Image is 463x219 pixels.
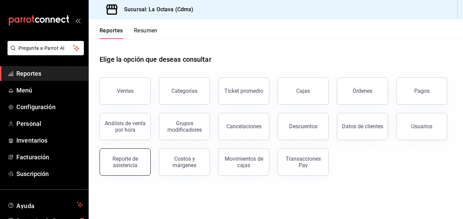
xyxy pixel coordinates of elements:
div: Órdenes [353,88,372,94]
span: Personal [16,119,83,128]
button: open_drawer_menu [75,18,80,23]
div: Grupos modificadores [163,120,206,133]
div: Ticket promedio [224,88,263,94]
button: Cajas [278,77,329,105]
div: Pagos [414,88,430,94]
button: Usuarios [396,113,447,140]
div: Reporte de asistencia [104,156,146,169]
div: navigation tabs [100,27,158,39]
button: Movimientos de cajas [218,148,269,176]
div: Datos de clientes [342,123,383,130]
span: Suscripción [16,169,83,178]
button: Pagos [396,77,447,105]
button: Datos de clientes [337,113,388,140]
div: Ventas [117,88,134,94]
div: Costos y márgenes [163,156,206,169]
button: Pregunta a Parrot AI [8,41,84,55]
span: Configuración [16,102,83,112]
h1: Elige la opción que deseas consultar [100,54,211,64]
div: Usuarios [411,123,432,130]
span: Menú [16,86,83,95]
button: Ticket promedio [218,77,269,105]
span: Ayuda [16,201,74,209]
a: Pregunta a Parrot AI [5,49,84,57]
button: Costos y márgenes [159,148,210,176]
div: Análisis de venta por hora [104,120,146,133]
button: Ventas [100,77,151,105]
button: Órdenes [337,77,388,105]
div: Descuentos [289,123,317,130]
button: Reportes [100,27,123,39]
div: Cajas [296,88,310,94]
span: Inventarios [16,136,83,145]
button: Categorías [159,77,210,105]
div: Categorías [171,88,197,94]
span: Reportes [16,69,83,78]
button: Grupos modificadores [159,113,210,140]
button: Cancelaciones [218,113,269,140]
button: Descuentos [278,113,329,140]
div: Transacciones Pay [282,156,324,169]
span: Pregunta a Parrot AI [18,45,73,52]
button: Análisis de venta por hora [100,113,151,140]
div: Movimientos de cajas [223,156,265,169]
h3: Sucursal: La Octava (Cdmx) [119,5,193,14]
span: Facturación [16,152,83,162]
button: Resumen [134,27,158,39]
button: Reporte de asistencia [100,148,151,176]
div: Cancelaciones [226,123,262,130]
button: Transacciones Pay [278,148,329,176]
